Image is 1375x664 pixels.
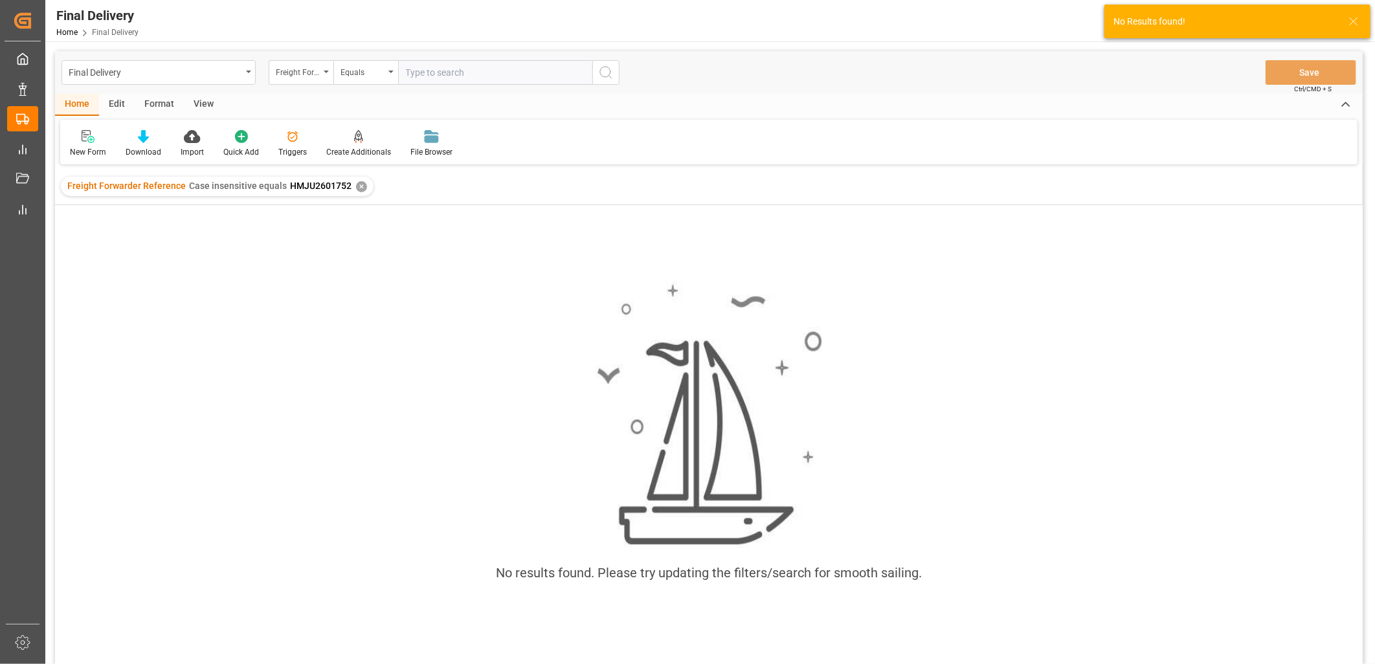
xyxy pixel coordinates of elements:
[341,63,385,78] div: Equals
[496,563,922,582] div: No results found. Please try updating the filters/search for smooth sailing.
[398,60,592,85] input: Type to search
[276,63,320,78] div: Freight Forwarder Reference
[189,181,287,191] span: Case insensitive equals
[55,94,99,116] div: Home
[56,6,139,25] div: Final Delivery
[126,146,161,158] div: Download
[56,28,78,37] a: Home
[223,146,259,158] div: Quick Add
[61,60,256,85] button: open menu
[181,146,204,158] div: Import
[1266,60,1356,85] button: Save
[69,63,241,80] div: Final Delivery
[1113,15,1336,28] div: No Results found!
[333,60,398,85] button: open menu
[184,94,223,116] div: View
[290,181,352,191] span: HMJU2601752
[135,94,184,116] div: Format
[67,181,186,191] span: Freight Forwarder Reference
[1294,84,1332,94] span: Ctrl/CMD + S
[410,146,453,158] div: File Browser
[99,94,135,116] div: Edit
[592,60,620,85] button: search button
[269,60,333,85] button: open menu
[596,282,822,548] img: smooth_sailing.jpeg
[326,146,391,158] div: Create Additionals
[278,146,307,158] div: Triggers
[356,181,367,192] div: ✕
[70,146,106,158] div: New Form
